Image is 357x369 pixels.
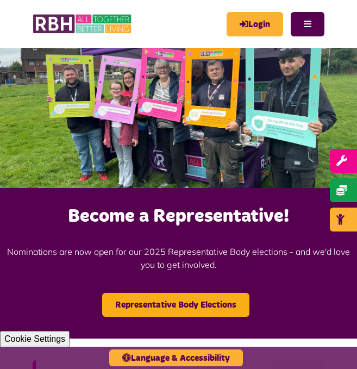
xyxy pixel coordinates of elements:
h2: Become a Representative! [5,204,352,228]
a: MyRBH [227,12,283,36]
p: Nominations are now open for our 2025 Representative Body elections - and we'd love you to get in... [5,229,352,287]
img: RBH [33,11,133,37]
button: Language & Accessibility [109,349,243,366]
a: Representative Body Elections [102,293,249,317]
button: Navigation [291,12,324,36]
